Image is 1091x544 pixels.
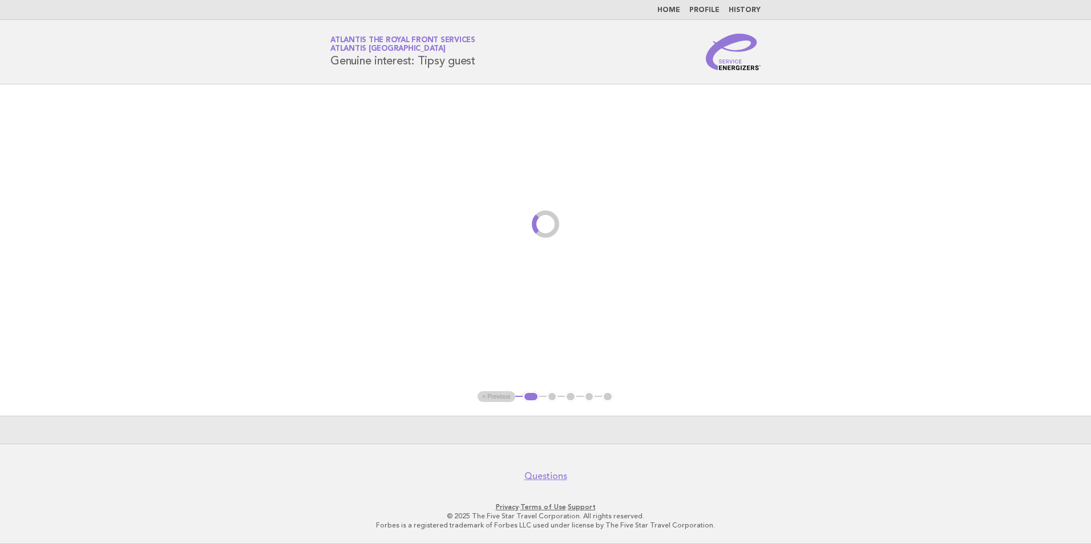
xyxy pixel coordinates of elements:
a: Home [657,7,680,14]
a: History [729,7,761,14]
a: Terms of Use [520,503,566,511]
a: Atlantis The Royal Front ServicesAtlantis [GEOGRAPHIC_DATA] [330,36,475,52]
span: Atlantis [GEOGRAPHIC_DATA] [330,46,446,53]
h1: Genuine interest: Tipsy guest [330,37,475,67]
a: Profile [689,7,720,14]
p: Forbes is a registered trademark of Forbes LLC used under license by The Five Star Travel Corpora... [196,521,895,530]
p: © 2025 The Five Star Travel Corporation. All rights reserved. [196,511,895,521]
p: · · [196,502,895,511]
img: Service Energizers [706,34,761,70]
a: Privacy [496,503,519,511]
a: Questions [524,470,567,482]
a: Support [568,503,596,511]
